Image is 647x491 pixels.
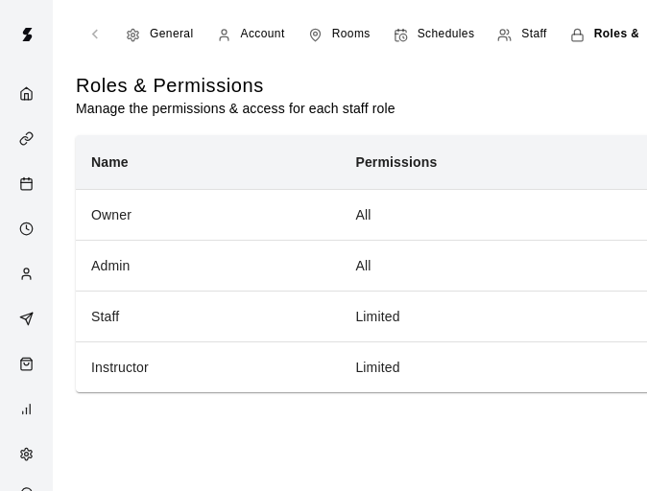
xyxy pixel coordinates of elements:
[114,12,638,58] div: navigation tabs
[355,154,437,170] b: Permissions
[91,154,129,170] b: Name
[150,25,194,44] span: General
[76,341,340,392] th: Instructor
[76,291,340,341] th: Staff
[521,25,546,44] span: Staff
[76,73,395,99] h5: Roles & Permissions
[8,15,46,54] img: Swift logo
[332,25,371,44] span: Rooms
[76,99,395,118] p: Manage the permissions & access for each staff role
[418,25,475,44] span: Schedules
[241,25,285,44] span: Account
[76,240,340,291] th: Admin
[76,189,340,240] th: Owner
